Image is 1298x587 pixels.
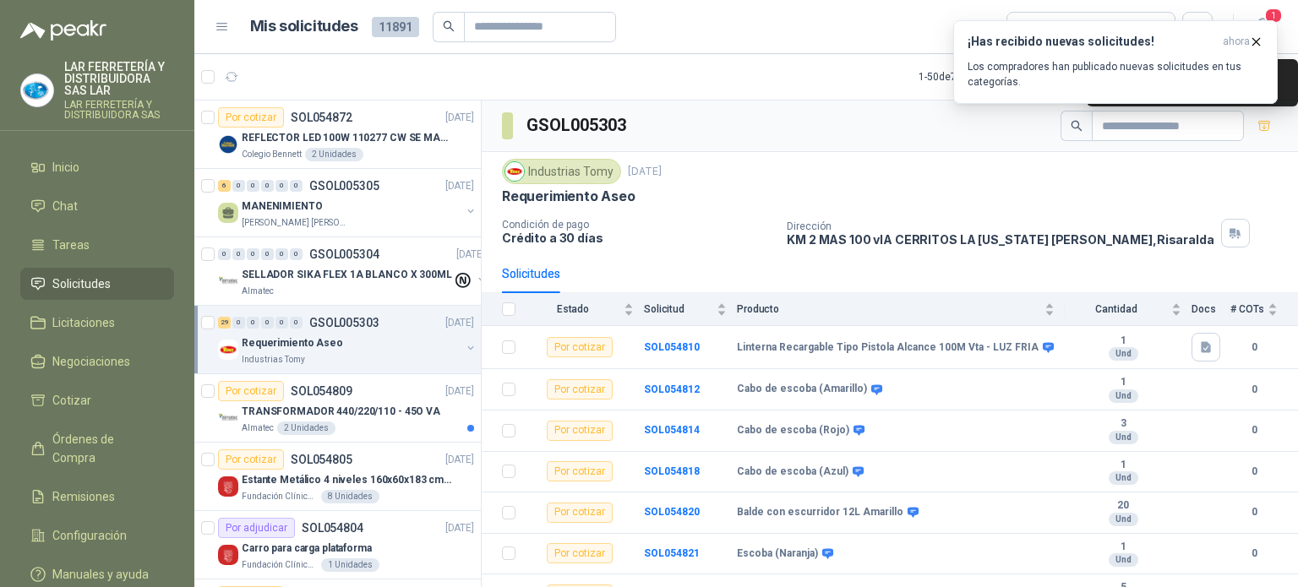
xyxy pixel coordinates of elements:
[247,317,259,329] div: 0
[218,176,477,230] a: 6 0 0 0 0 0 GSOL005305[DATE] MANENIMIENTO[PERSON_NAME] [PERSON_NAME]
[1065,499,1181,513] b: 20
[20,345,174,378] a: Negociaciones
[242,335,343,351] p: Requerimiento Aseo
[232,248,245,260] div: 0
[218,271,238,291] img: Company Logo
[290,248,303,260] div: 0
[737,293,1065,326] th: Producto
[1109,431,1138,444] div: Und
[1230,303,1264,315] span: # COTs
[52,526,127,545] span: Configuración
[242,216,348,230] p: [PERSON_NAME] [PERSON_NAME]
[505,162,524,181] img: Company Logo
[445,452,474,468] p: [DATE]
[502,264,560,283] div: Solicitudes
[242,421,274,435] p: Almatec
[52,197,78,215] span: Chat
[953,20,1278,104] button: ¡Has recibido nuevas solicitudes!ahora Los compradores han publicado nuevas solicitudes en tus ca...
[261,317,274,329] div: 0
[644,547,700,559] a: SOL054821
[644,424,700,436] a: SOL054814
[1017,18,1053,36] div: Todas
[644,303,713,315] span: Solicitud
[218,449,284,470] div: Por cotizar
[302,522,363,534] p: SOL054804
[456,247,485,263] p: [DATE]
[1230,340,1278,356] b: 0
[737,383,867,396] b: Cabo de escoba (Amarillo)
[64,61,174,96] p: LAR FERRETERÍA Y DISTRIBUIDORA SAS LAR
[1230,382,1278,398] b: 0
[502,219,773,231] p: Condición de pago
[242,130,452,146] p: REFLECTOR LED 100W 110277 CW SE MARCA: PILA BY PHILIPS
[443,20,455,32] span: search
[218,244,488,298] a: 0 0 0 0 0 0 GSOL005304[DATE] Company LogoSELLADOR SIKA FLEX 1A BLANCO X 300MLAlmatec
[1192,293,1230,326] th: Docs
[644,465,700,477] a: SOL054818
[290,180,303,192] div: 0
[218,476,238,497] img: Company Logo
[309,317,379,329] p: GSOL005303
[242,267,452,283] p: SELLADOR SIKA FLEX 1A BLANCO X 300ML
[20,20,106,41] img: Logo peakr
[218,134,238,155] img: Company Logo
[218,518,295,538] div: Por adjudicar
[1071,120,1083,132] span: search
[644,341,700,353] b: SOL054810
[445,520,474,536] p: [DATE]
[1230,504,1278,520] b: 0
[194,101,481,169] a: Por cotizarSOL054872[DATE] Company LogoREFLECTOR LED 100W 110277 CW SE MARCA: PILA BY PHILIPSCole...
[547,543,613,563] div: Por cotizar
[242,148,302,161] p: Colegio Bennett
[242,198,323,215] p: MANENIMIENTO
[20,384,174,416] a: Cotizar
[445,315,474,331] p: [DATE]
[218,381,284,401] div: Por cotizar
[737,424,849,438] b: Cabo de escoba (Rojo)
[968,35,1216,49] h3: ¡Has recibido nuevas solicitudes!
[644,293,737,326] th: Solicitud
[194,374,481,443] a: Por cotizarSOL054809[DATE] Company LogoTRANSFORMADOR 440/220/110 - 45O VAAlmatec2 Unidades
[1065,293,1192,326] th: Cantidad
[232,180,245,192] div: 0
[1109,389,1138,403] div: Und
[291,454,352,465] p: SOL054805
[232,317,245,329] div: 0
[275,180,288,192] div: 0
[737,465,848,479] b: Cabo de escoba (Azul)
[64,100,174,120] p: LAR FERRETERÍA Y DISTRIBUIDORA SAS
[275,317,288,329] div: 0
[305,148,363,161] div: 2 Unidades
[218,317,231,329] div: 29
[52,391,91,410] span: Cotizar
[52,565,149,584] span: Manuales y ayuda
[1230,546,1278,562] b: 0
[644,506,700,518] a: SOL054820
[290,317,303,329] div: 0
[242,541,372,557] p: Carro para carga plataforma
[1230,422,1278,438] b: 0
[275,248,288,260] div: 0
[309,180,379,192] p: GSOL005305
[218,408,238,428] img: Company Logo
[277,421,335,435] div: 2 Unidades
[20,229,174,261] a: Tareas
[261,180,274,192] div: 0
[737,303,1041,315] span: Producto
[1109,471,1138,485] div: Und
[547,337,613,357] div: Por cotizar
[218,180,231,192] div: 6
[20,481,174,513] a: Remisiones
[547,379,613,399] div: Por cotizar
[968,59,1263,90] p: Los compradores han publicado nuevas solicitudes en tus categorías.
[20,151,174,183] a: Inicio
[218,340,238,360] img: Company Logo
[1109,347,1138,361] div: Und
[20,423,174,474] a: Órdenes de Compra
[242,558,318,572] p: Fundación Clínica Shaio
[321,490,379,503] div: 8 Unidades
[52,236,90,254] span: Tareas
[20,190,174,222] a: Chat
